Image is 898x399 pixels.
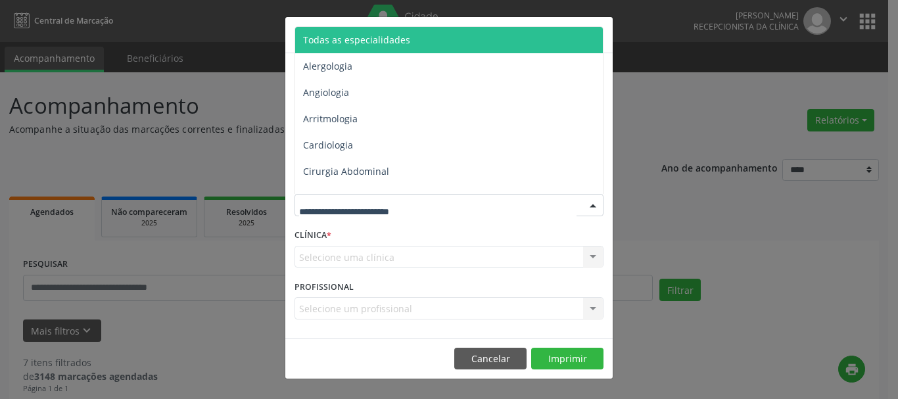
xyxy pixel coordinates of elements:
h5: Relatório de agendamentos [295,26,445,43]
span: Alergologia [303,60,352,72]
label: PROFISSIONAL [295,277,354,297]
span: Todas as especialidades [303,34,410,46]
span: Cirurgia Bariatrica [303,191,384,204]
span: Angiologia [303,86,349,99]
span: Arritmologia [303,112,358,125]
button: Close [586,17,613,49]
span: Cirurgia Abdominal [303,165,389,177]
button: Cancelar [454,348,527,370]
label: CLÍNICA [295,225,331,246]
span: Cardiologia [303,139,353,151]
button: Imprimir [531,348,603,370]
